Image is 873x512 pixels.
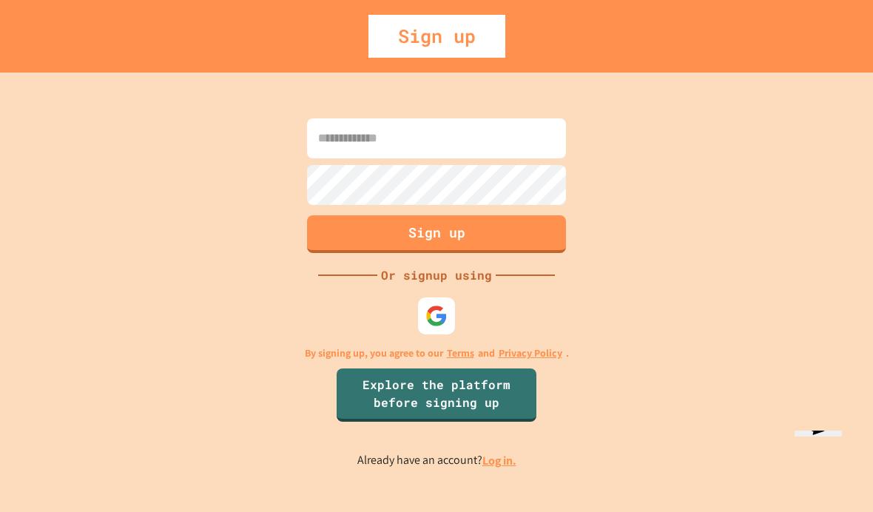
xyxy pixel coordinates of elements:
[305,346,569,361] p: By signing up, you agree to our and .
[377,266,496,284] div: Or signup using
[482,453,516,468] a: Log in.
[357,451,516,470] p: Already have an account?
[337,368,536,422] a: Explore the platform before signing up
[368,15,505,58] div: Sign up
[789,431,860,499] iframe: chat widget
[499,346,562,361] a: Privacy Policy
[447,346,474,361] a: Terms
[307,215,566,253] button: Sign up
[425,305,448,327] img: google-icon.svg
